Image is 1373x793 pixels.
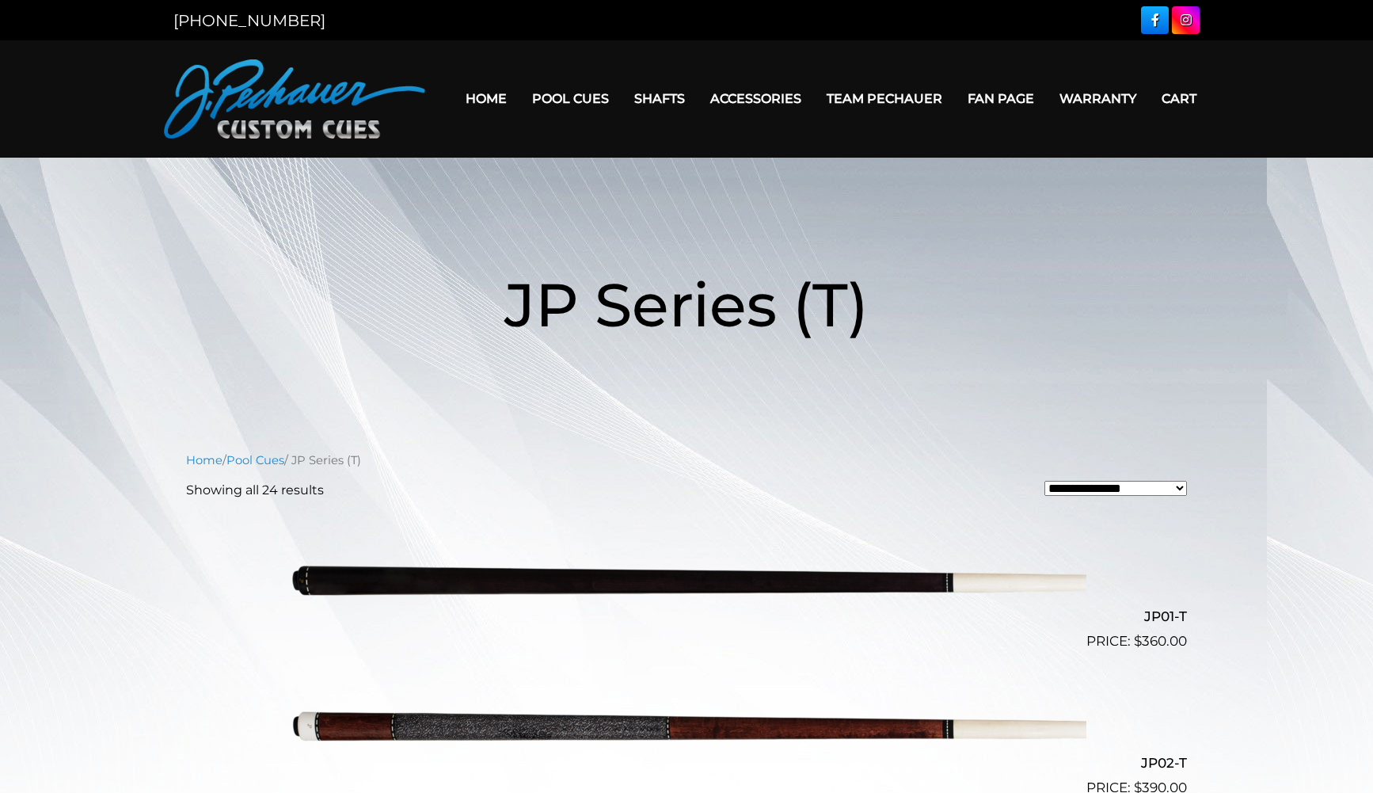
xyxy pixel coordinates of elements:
a: Cart [1149,78,1209,119]
img: Pechauer Custom Cues [164,59,425,139]
span: JP Series (T) [504,268,869,341]
a: Pool Cues [519,78,622,119]
p: Showing all 24 results [186,481,324,500]
a: Home [453,78,519,119]
a: Team Pechauer [814,78,955,119]
h2: JP02-T [186,748,1187,777]
a: Fan Page [955,78,1047,119]
a: Shafts [622,78,698,119]
select: Shop order [1044,481,1187,496]
span: $ [1134,633,1142,649]
a: [PHONE_NUMBER] [173,11,325,30]
a: Home [186,453,222,467]
a: Warranty [1047,78,1149,119]
img: JP02-T [287,658,1086,791]
a: Accessories [698,78,814,119]
img: JP01-T [287,513,1086,646]
a: JP01-T $360.00 [186,513,1187,652]
a: Pool Cues [226,453,284,467]
h2: JP01-T [186,602,1187,631]
bdi: 360.00 [1134,633,1187,649]
nav: Breadcrumb [186,452,1187,469]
